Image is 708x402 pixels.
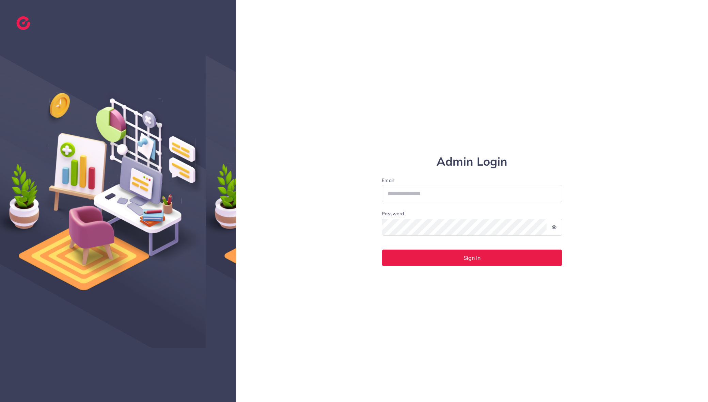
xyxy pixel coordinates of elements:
label: Password [382,210,404,217]
label: Email [382,177,562,184]
h1: Admin Login [382,155,562,169]
img: logo [16,16,30,30]
span: Sign In [463,255,481,261]
button: Sign In [382,249,562,266]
